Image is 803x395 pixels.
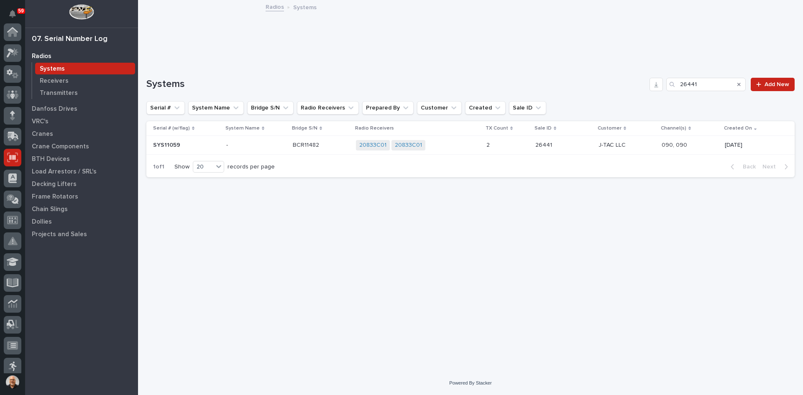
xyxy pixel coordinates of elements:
[25,228,138,240] a: Projects and Sales
[40,77,69,85] p: Receivers
[725,142,782,149] p: [DATE]
[662,142,718,149] p: 090, 090
[10,10,21,23] div: Notifications59
[266,2,284,11] a: Radios
[25,153,138,165] a: BTH Devices
[4,373,21,391] button: users-avatar
[751,78,795,91] a: Add New
[738,163,756,171] span: Back
[25,102,138,115] a: Danfoss Drives
[32,35,107,44] div: 07. Serial Number Log
[32,193,78,201] p: Frame Rotators
[32,87,138,99] a: Transmitters
[759,163,795,171] button: Next
[25,140,138,153] a: Crane Components
[25,190,138,203] a: Frame Rotators
[18,8,24,14] p: 59
[25,203,138,215] a: Chain Slings
[25,115,138,127] a: VRC's
[193,163,213,171] div: 20
[174,163,189,171] p: Show
[32,181,77,188] p: Decking Lifters
[32,53,51,60] p: Radios
[32,75,138,87] a: Receivers
[69,4,94,20] img: Workspace Logo
[355,124,394,133] p: Radio Receivers
[535,140,554,149] p: 26441
[32,130,53,138] p: Cranes
[226,142,286,149] p: -
[449,380,491,385] a: Powered By Stacker
[32,143,89,150] p: Crane Components
[25,165,138,178] a: Load Arrestors / SRL's
[509,101,546,115] button: Sale ID
[25,178,138,190] a: Decking Lifters
[359,142,386,149] a: 20833C01
[293,140,321,149] p: BCR11482
[32,105,77,113] p: Danfoss Drives
[225,124,260,133] p: System Name
[40,89,78,97] p: Transmitters
[32,118,49,125] p: VRC's
[25,127,138,140] a: Cranes
[465,101,506,115] button: Created
[32,63,138,74] a: Systems
[666,78,746,91] input: Search
[25,50,138,62] a: Radios
[598,124,621,133] p: Customer
[188,101,244,115] button: System Name
[292,124,317,133] p: Bridge S/N
[293,2,317,11] p: Systems
[395,142,422,149] a: 20833C01
[32,231,87,238] p: Projects and Sales
[765,82,789,87] span: Add New
[297,101,359,115] button: Radio Receivers
[598,142,655,149] p: J-TAC LLC
[724,163,759,171] button: Back
[146,157,171,177] p: 1 of 1
[762,163,781,171] span: Next
[4,5,21,23] button: Notifications
[228,163,275,171] p: records per page
[661,124,686,133] p: Channel(s)
[40,65,65,73] p: Systems
[486,140,491,149] p: 2
[486,124,508,133] p: TX Count
[724,124,752,133] p: Created On
[146,78,646,90] h1: Systems
[362,101,414,115] button: Prepared By
[32,206,68,213] p: Chain Slings
[153,124,190,133] p: Serial # (w/flag)
[146,101,185,115] button: Serial #
[25,215,138,228] a: Dollies
[32,168,97,176] p: Load Arrestors / SRL's
[32,155,70,163] p: BTH Devices
[247,101,294,115] button: Bridge S/N
[417,101,462,115] button: Customer
[534,124,552,133] p: Sale ID
[146,136,795,155] tr: SYS11059SYS11059 -BCR11482BCR11482 20833C01 20833C01 22 2644126441 J-TAC LLC090, 090[DATE]
[32,218,52,226] p: Dollies
[153,140,182,149] p: SYS11059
